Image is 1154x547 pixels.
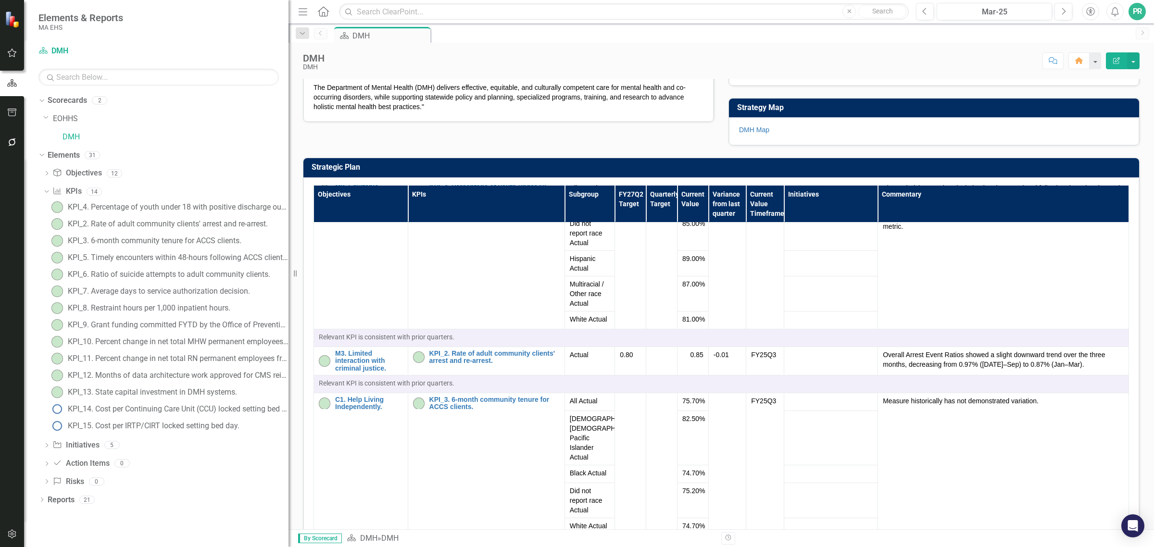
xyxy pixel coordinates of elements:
img: On-track [319,355,330,367]
a: C1. Help Living Independently. [335,396,403,411]
span: 87.00% [682,279,705,289]
img: On-track [319,398,330,409]
button: Mar-25 [937,3,1052,20]
p: Measure historically has not demonstrated variation. [883,396,1124,406]
td: Double-Click to Edit [677,311,708,329]
a: KPI_14. Cost per Continuing Care Unit (CCU) locked setting bed day. [49,401,288,417]
td: Double-Click to Edit [564,347,615,375]
td: Double-Click to Edit Right Click for Context Menu [408,180,564,329]
span: White Actual [570,521,610,531]
span: [DEMOGRAPHIC_DATA], [DEMOGRAPHIC_DATA], Pacific Islander Actual [570,414,610,462]
td: Double-Click to Edit [878,347,1129,375]
img: On-track [51,235,63,247]
a: Scorecards [48,95,87,106]
div: KPI_13. State capital investment in DMH systems. [68,388,237,397]
a: Risks [52,476,84,487]
a: KPI_15. Cost per IRTP/CIRT locked setting bed day. [49,418,239,434]
div: KPI_9. Grant funding committed FYTD by the Office of Prevention and Promotion. [68,321,288,329]
div: KPI_4. Percentage of youth under 18 with positive discharge outcomes from CYF community services. [68,203,288,211]
div: DMH [303,63,325,71]
div: KPI_10. Percent change in net total MHW permanent employees from baseline. [68,337,288,346]
a: KPI_4. Percentage of youth under 18 with positive discharge outcomes from CYF community services. [49,199,288,215]
td: Double-Click to Edit [677,347,708,375]
div: 31 [85,151,100,159]
div: DMH [381,534,399,543]
span: 81.00% [682,314,705,324]
img: On-track [51,386,63,398]
span: 0.85 [690,350,703,360]
td: Double-Click to Edit [564,465,615,483]
a: DMH Map [739,126,769,134]
div: KPI_7. Average days to service authorization decision. [68,287,250,296]
span: 75.70% [682,396,705,406]
td: Double-Click to Edit Right Click for Context Menu [314,393,408,535]
div: 12 [107,169,122,177]
img: On-track [51,370,63,381]
img: On-track [51,218,63,230]
div: KPI_14. Cost per Continuing Care Unit (CCU) locked setting bed day. [68,405,288,413]
div: KPI_11. Percent change in net total RN permanent employees from baseline. [68,354,288,363]
a: Objectives [52,168,101,179]
td: Double-Click to Edit [677,410,708,465]
div: 14 [87,187,102,196]
img: On-track [51,353,63,364]
td: Double-Click to Edit [677,465,708,483]
a: KPI_7. Average days to service authorization decision. [49,284,250,299]
div: 0 [114,460,130,468]
img: No Information [51,420,63,432]
a: DMH [63,132,288,143]
td: Double-Click to Edit [564,393,615,410]
td: Double-Click to Edit [314,329,1129,347]
span: White Actual [570,314,610,324]
div: FY25Q3 [751,350,778,360]
a: KPI_3. 6-month community tenure for ACCS clients. [49,233,241,249]
td: Double-Click to Edit Right Click for Context Menu [314,347,408,375]
a: KPIs [52,186,81,197]
a: KPI_13. State capital investment in DMH systems. [49,385,237,400]
a: KPI_5. Timely encounters within 48-hours following ACCS clients' care transitions. [49,250,288,265]
img: On-track [51,319,63,331]
span: 82.50% [682,414,705,423]
img: On-track [413,351,425,363]
div: KPI_2. Rate of adult community clients' arrest and re-arrest. [68,220,268,228]
div: 5 [104,441,120,449]
div: 2 [92,97,107,105]
a: KPI_11. Percent change in net total RN permanent employees from baseline. [49,351,288,366]
input: Search Below... [38,69,279,86]
a: EOHHS [53,113,288,124]
span: Hispanic Actual [570,254,610,273]
span: Black Actual [570,468,610,478]
div: PR [1129,3,1146,20]
div: KPI_15. Cost per IRTP/CIRT locked setting bed day. [68,422,239,430]
a: KPI_2. Rate of adult community clients' arrest and re-arrest. [49,216,268,232]
div: FY25Q3 [751,396,778,406]
img: On-track [51,201,63,213]
span: Did not report race Actual [570,486,610,515]
a: Initiatives [52,440,99,451]
span: Search [872,7,893,15]
a: DMH [360,534,377,543]
span: 85.00% [682,219,705,228]
td: Double-Click to Edit [564,276,615,311]
div: Mar-25 [940,6,1049,18]
td: Double-Click to Edit [677,483,708,518]
div: 0 [89,477,104,485]
div: » [347,533,714,544]
a: KPI_6. Ratio of suicide attempts to adult community clients. [49,267,270,282]
td: Double-Click to Edit Right Click for Context Menu [314,180,408,329]
td: Double-Click to Edit [878,393,1129,535]
span: Did not report race Actual [570,219,610,248]
a: Elements [48,150,80,161]
td: Double-Click to Edit [677,215,708,250]
img: ClearPoint Strategy [5,11,22,27]
small: MA EHS [38,24,123,31]
span: 74.70% [682,468,705,478]
img: No Information [51,403,63,415]
a: DMH [38,46,159,57]
td: Double-Click to Edit [677,518,708,535]
td: Double-Click to Edit [878,180,1129,329]
div: DMH [352,30,428,42]
div: KPI_5. Timely encounters within 48-hours following ACCS clients' care transitions. [68,253,288,262]
a: KPI_10. Percent change in net total MHW permanent employees from baseline. [49,334,288,349]
td: Double-Click to Edit Right Click for Context Menu [408,393,564,535]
